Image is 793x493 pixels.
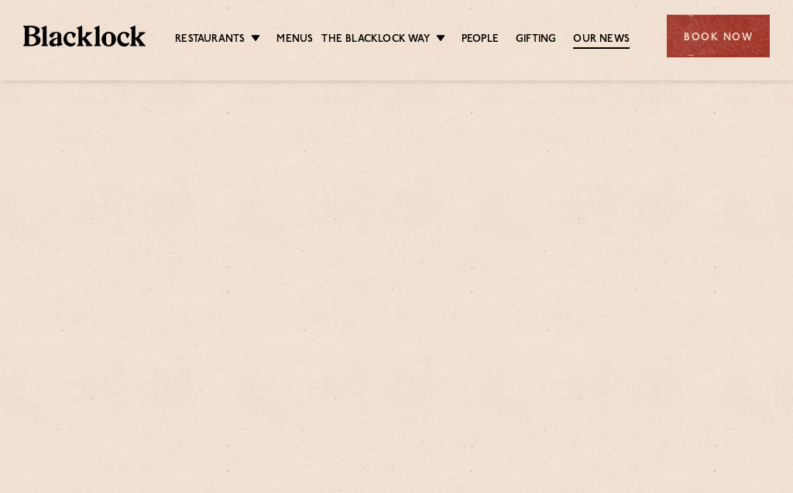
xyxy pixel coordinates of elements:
a: The Blacklock Way [321,32,429,47]
a: Gifting [516,32,556,47]
img: BL_Textured_Logo-footer-cropped.svg [23,26,146,47]
div: Book Now [667,15,770,57]
a: Our News [573,32,630,49]
a: Menus [276,32,313,47]
a: People [462,32,499,47]
a: Restaurants [175,32,245,47]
